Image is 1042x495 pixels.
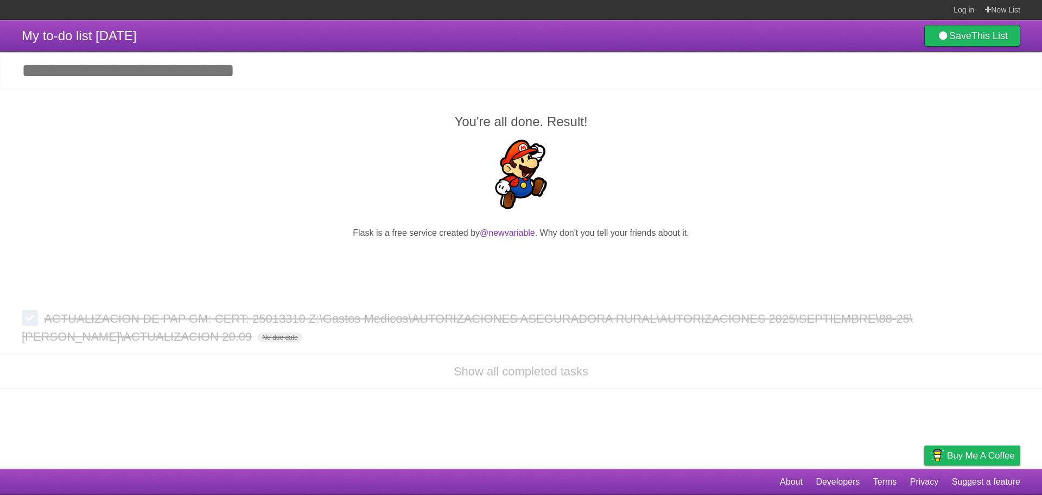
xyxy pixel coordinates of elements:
span: Buy me a coffee [947,446,1015,465]
a: Buy me a coffee [924,446,1020,466]
a: About [780,472,803,492]
span: No due date [258,333,302,342]
a: Terms [873,472,897,492]
span: My to-do list [DATE] [22,28,137,43]
a: Privacy [910,472,938,492]
a: Developers [816,472,860,492]
img: Buy me a coffee [930,446,944,465]
span: ACTUALIZACION DE PAP GM: CERT: 25013310 Z:\Gastos Medicos\AUTORIZACIONES ASEGURADORA RURAL\AUTORI... [22,312,913,343]
a: SaveThis List [924,25,1020,47]
img: Super Mario [486,140,556,209]
b: This List [971,30,1008,41]
a: Show all completed tasks [454,365,588,378]
p: Flask is a free service created by . Why don't you tell your friends about it. [22,227,1020,240]
a: @newvariable [480,228,535,237]
h2: You're all done. Result! [22,112,1020,131]
a: Suggest a feature [952,472,1020,492]
label: Done [22,310,38,326]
